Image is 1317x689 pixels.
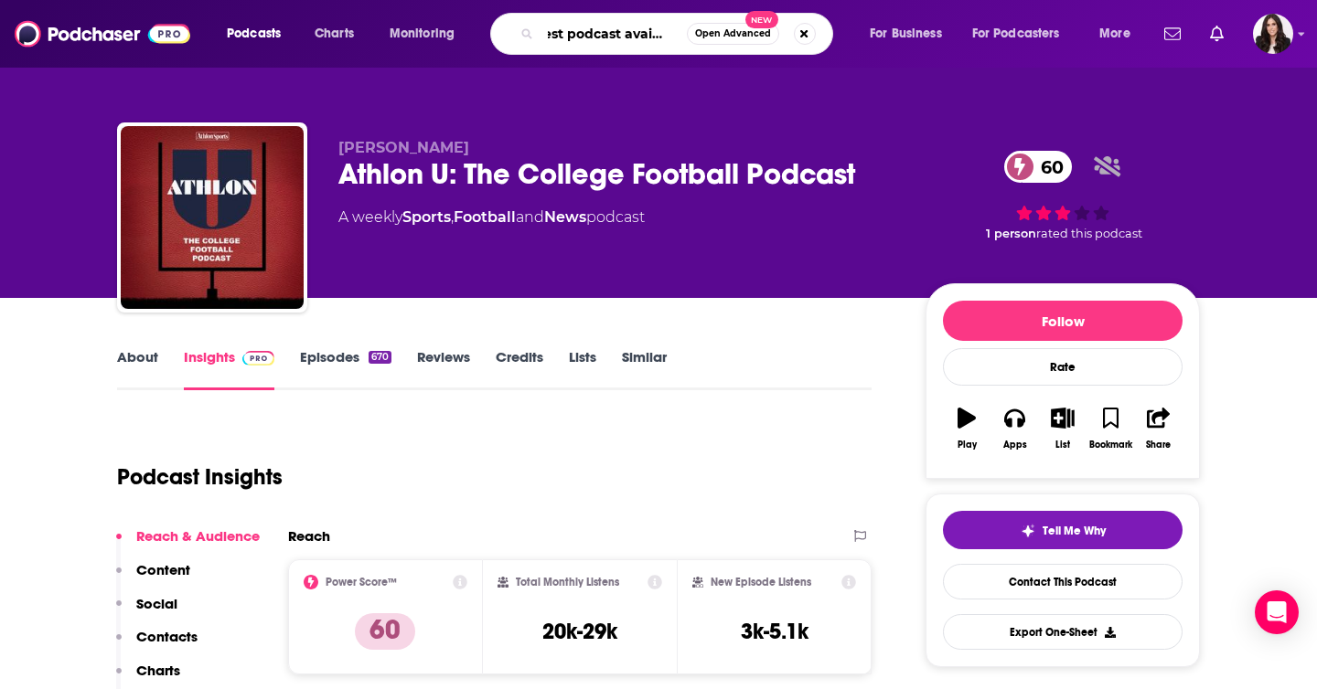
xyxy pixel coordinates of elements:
img: User Profile [1253,14,1293,54]
button: open menu [214,19,305,48]
div: Apps [1003,440,1027,450]
a: Credits [496,348,543,390]
input: Search podcasts, credits, & more... [541,19,687,48]
button: List [1039,396,1087,461]
a: Contact This Podcast [943,564,1183,599]
h3: 20k-29k [542,618,617,645]
button: Social [116,595,177,629]
button: open menu [377,19,478,48]
span: rated this podcast [1036,227,1142,240]
button: Export One-Sheet [943,614,1183,650]
button: Content [116,561,190,595]
span: New [745,11,778,28]
img: Podchaser - Follow, Share and Rate Podcasts [15,16,190,51]
button: Reach & Audience [116,527,260,561]
a: Lists [569,348,596,390]
a: Similar [622,348,667,390]
a: Reviews [417,348,470,390]
span: Podcasts [227,21,281,47]
p: Social [136,595,177,612]
h2: Reach [288,527,330,545]
img: tell me why sparkle [1021,524,1035,538]
h2: Power Score™ [326,576,397,588]
span: 60 [1023,151,1073,183]
span: 1 person [986,227,1036,240]
p: 60 [355,613,415,650]
button: Apps [990,396,1038,461]
a: InsightsPodchaser Pro [184,348,274,390]
h1: Podcast Insights [117,463,283,491]
span: Tell Me Why [1043,524,1106,538]
div: 670 [369,351,391,364]
p: Reach & Audience [136,527,260,545]
button: Contacts [116,628,198,662]
p: Contacts [136,628,198,645]
span: , [451,208,454,226]
a: Football [454,208,516,226]
button: open menu [960,19,1087,48]
a: Sports [402,208,451,226]
button: Share [1135,396,1183,461]
div: List [1055,440,1070,450]
button: Open AdvancedNew [687,23,779,45]
h2: Total Monthly Listens [516,576,619,588]
span: For Podcasters [972,21,1060,47]
h3: 3k-5.1k [741,618,808,645]
span: Logged in as RebeccaShapiro [1253,14,1293,54]
div: Rate [943,348,1183,386]
div: Open Intercom Messenger [1255,590,1299,634]
span: and [516,208,544,226]
div: 60 1 personrated this podcast [926,139,1200,252]
button: Show profile menu [1253,14,1293,54]
button: Play [943,396,990,461]
div: Search podcasts, credits, & more... [508,13,851,55]
span: Open Advanced [695,29,771,38]
img: Athlon U: The College Football Podcast [121,126,304,309]
button: Bookmark [1087,396,1134,461]
span: More [1099,21,1130,47]
p: Charts [136,662,180,679]
button: open menu [1087,19,1153,48]
div: Share [1146,440,1171,450]
span: [PERSON_NAME] [338,139,469,156]
span: For Business [870,21,942,47]
a: Episodes670 [300,348,391,390]
button: Follow [943,301,1183,341]
a: Charts [303,19,365,48]
p: Content [136,561,190,578]
a: Show notifications dropdown [1203,18,1231,49]
a: News [544,208,586,226]
div: A weekly podcast [338,207,645,228]
span: Charts [315,21,354,47]
div: Play [958,440,977,450]
a: 60 [1004,151,1073,183]
h2: New Episode Listens [711,576,811,588]
button: open menu [857,19,965,48]
a: Show notifications dropdown [1157,18,1188,49]
div: Bookmark [1089,440,1132,450]
a: About [117,348,158,390]
span: Monitoring [390,21,455,47]
button: tell me why sparkleTell Me Why [943,511,1183,549]
img: Podchaser Pro [242,351,274,366]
